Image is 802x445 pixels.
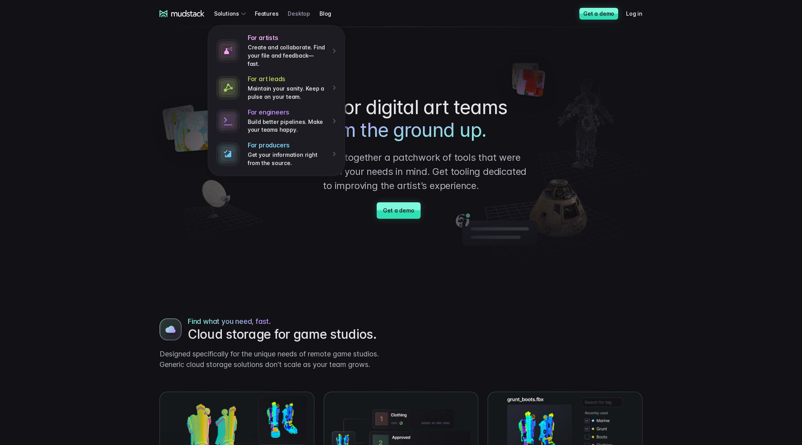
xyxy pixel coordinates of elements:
[188,316,271,327] span: Find what you need, fast.
[131,33,152,39] span: Job title
[188,327,395,342] h2: Cloud storage for game studios.
[248,141,327,149] h4: For producers
[216,109,240,133] img: stylized terminal icon
[248,108,327,116] h4: For engineers
[274,151,528,193] p: Stop cobbling together a patchwork of tools that were never built with your needs in mind. Get to...
[213,105,340,138] a: For engineersBuild better pipelines. Make your teams happy.
[131,0,160,7] span: Last name
[248,151,327,167] p: Get your information right from the source.
[213,71,340,104] a: For art leadsMaintain your sanity. Keep a pulse on your team.
[319,6,341,21] a: Blog
[160,10,205,17] a: mudstack logo
[288,6,319,21] a: Desktop
[626,6,652,21] a: Log in
[213,30,340,71] a: For artistsCreate and collaborate. Find your file and feedback— fast.
[160,318,181,340] img: Boots model in normals, UVs and wireframe
[9,142,91,149] span: Work with outsourced artists?
[248,75,327,83] h4: For art leads
[214,6,249,21] div: Solutions
[579,8,618,20] a: Get a demo
[274,96,528,141] h1: Built for digital art teams
[316,119,486,142] span: from the ground up.
[2,142,7,147] input: Work with outsourced artists?
[248,34,327,42] h4: For artists
[377,202,420,219] a: Get a demo
[213,138,340,171] a: For producersGet your information right from the source.
[248,85,327,101] p: Maintain your sanity. Keep a pulse on your team.
[248,44,327,68] p: Create and collaborate. Find your file and feedback— fast.
[216,76,240,100] img: connected dots icon
[131,65,167,71] span: Art team size
[255,6,288,21] a: Features
[160,349,395,370] p: Designed specifically for the unique needs of remote game studios. Generic cloud storage solution...
[216,142,240,166] img: stylized terminal icon
[248,118,327,134] p: Build better pipelines. Make your teams happy.
[216,39,240,63] img: spray paint icon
